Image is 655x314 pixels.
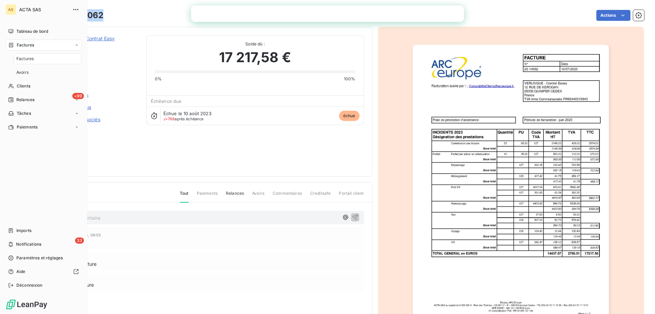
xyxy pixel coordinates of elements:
span: 33 [75,237,84,244]
button: Actions [596,10,630,21]
span: Paiements [17,124,38,130]
span: échue [339,111,360,121]
span: Relances [16,97,34,103]
span: Déconnexion [16,282,43,288]
iframe: Intercom live chat [632,291,648,307]
span: Échéance due [151,98,182,104]
span: Tableau de bord [16,28,48,35]
span: Aide [16,269,26,275]
img: Logo LeanPay [5,299,48,310]
span: Notifications [16,241,41,247]
span: Paramètres et réglages [16,255,63,261]
span: Relances [226,190,244,202]
span: Commentaires [273,190,302,202]
span: Factures [17,42,34,48]
span: Factures [16,56,34,62]
span: CEVERLIN [54,43,138,49]
span: Avoirs [16,69,29,76]
span: Clients [17,83,30,89]
span: ACTA SAS [19,7,68,12]
span: Creditsafe [310,190,331,202]
span: Portail client [339,190,364,202]
span: Paiements [197,190,218,202]
span: Avoirs [252,190,264,202]
span: 100% [344,76,355,82]
span: 17 217,58 € [219,47,291,68]
span: +99 [72,93,84,99]
span: Échue le 10 août 2023 [163,111,212,116]
iframe: Intercom live chat bannière [191,5,464,22]
span: après échéance [163,117,204,121]
div: AS [5,4,16,15]
span: J+768 [163,117,175,121]
span: Tout [180,190,189,203]
span: Tâches [17,110,31,117]
span: 0% [155,76,162,82]
span: Solde dû : [155,41,355,47]
span: Imports [16,228,31,234]
a: Aide [5,266,82,277]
